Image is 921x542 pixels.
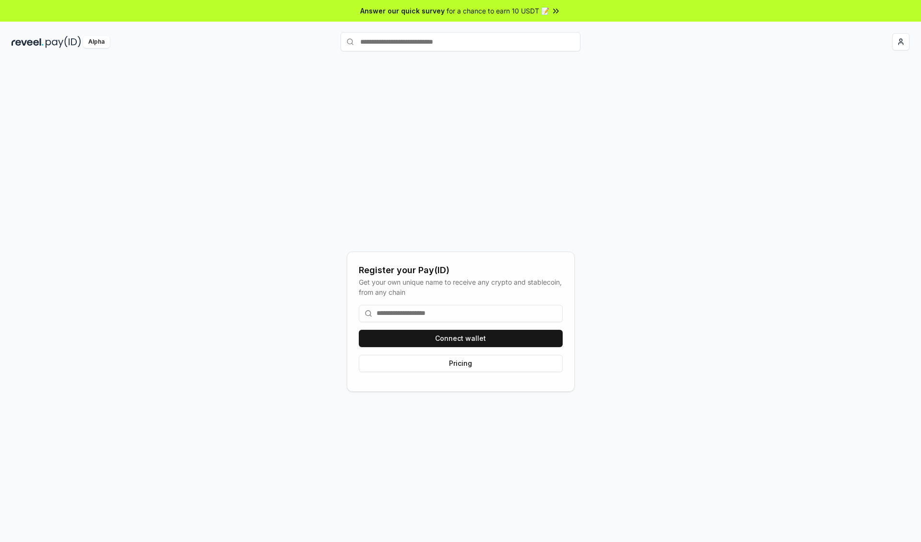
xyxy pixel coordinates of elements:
span: Answer our quick survey [360,6,445,16]
div: Get your own unique name to receive any crypto and stablecoin, from any chain [359,277,563,297]
button: Connect wallet [359,330,563,347]
img: pay_id [46,36,81,48]
button: Pricing [359,355,563,372]
div: Register your Pay(ID) [359,264,563,277]
span: for a chance to earn 10 USDT 📝 [447,6,549,16]
div: Alpha [83,36,110,48]
img: reveel_dark [12,36,44,48]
